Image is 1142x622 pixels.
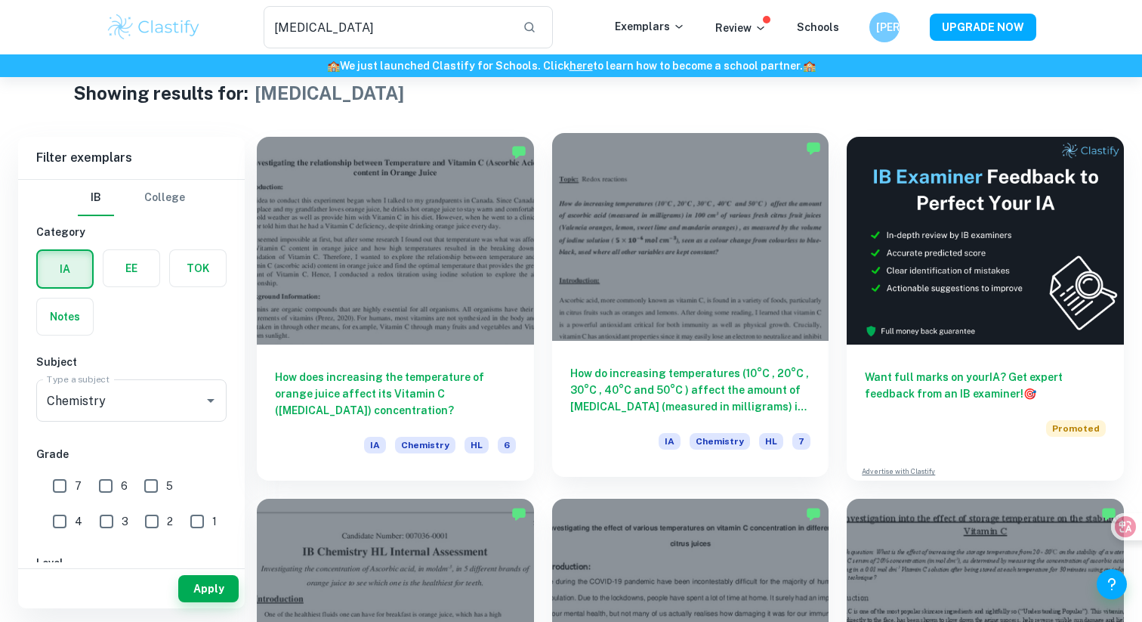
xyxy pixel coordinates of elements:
[37,299,93,335] button: Notes
[1046,420,1106,437] span: Promoted
[255,79,404,107] h1: [MEDICAL_DATA]
[364,437,386,453] span: IA
[3,57,1139,74] h6: We just launched Clastify for Schools. Click to learn how to become a school partner.
[200,390,221,411] button: Open
[847,137,1124,345] img: Thumbnail
[167,513,173,530] span: 2
[865,369,1106,402] h6: Want full marks on your IA ? Get expert feedback from an IB examiner!
[166,478,173,494] span: 5
[73,79,248,107] h1: Showing results for:
[103,250,159,286] button: EE
[511,506,526,521] img: Marked
[570,365,811,415] h6: How do increasing temperatures (10°C , 20°C , 30°C , 40°C and 50°C ) affect the amount of [MEDICA...
[511,144,526,159] img: Marked
[715,20,767,36] p: Review
[806,141,821,156] img: Marked
[75,478,82,494] span: 7
[18,137,245,179] h6: Filter exemplars
[876,19,894,36] h6: [PERSON_NAME]
[759,433,783,450] span: HL
[327,60,340,72] span: 🏫
[659,433,681,450] span: IA
[264,6,511,48] input: Search for any exemplars...
[257,137,534,481] a: How does increasing the temperature of orange juice affect its Vitamin C ([MEDICAL_DATA]) concent...
[869,12,900,42] button: [PERSON_NAME]
[170,250,226,286] button: TOK
[395,437,455,453] span: Chemistry
[1023,388,1036,400] span: 🎯
[36,555,227,571] h6: Level
[78,180,185,216] div: Filter type choice
[122,513,128,530] span: 3
[1097,569,1127,599] button: Help and Feedback
[792,433,810,450] span: 7
[78,180,114,216] button: IB
[930,14,1036,41] button: UPGRADE NOW
[47,373,110,385] label: Type a subject
[1101,506,1116,521] img: Marked
[36,446,227,463] h6: Grade
[862,466,935,477] a: Advertise with Clastify
[36,354,227,370] h6: Subject
[38,251,92,287] button: IA
[806,506,821,521] img: Marked
[75,513,82,530] span: 4
[690,433,750,450] span: Chemistry
[552,137,829,481] a: How do increasing temperatures (10°C , 20°C , 30°C , 40°C and 50°C ) affect the amount of [MEDICA...
[275,369,516,419] h6: How does increasing the temperature of orange juice affect its Vitamin C ([MEDICAL_DATA]) concent...
[847,137,1124,481] a: Want full marks on yourIA? Get expert feedback from an IB examiner!PromotedAdvertise with Clastify
[121,478,128,494] span: 6
[106,12,202,42] img: Clastify logo
[144,180,185,216] button: College
[36,224,227,240] h6: Category
[615,18,685,35] p: Exemplars
[803,60,816,72] span: 🏫
[465,437,489,453] span: HL
[498,437,516,453] span: 6
[569,60,593,72] a: here
[178,575,239,602] button: Apply
[797,21,839,33] a: Schools
[212,513,217,530] span: 1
